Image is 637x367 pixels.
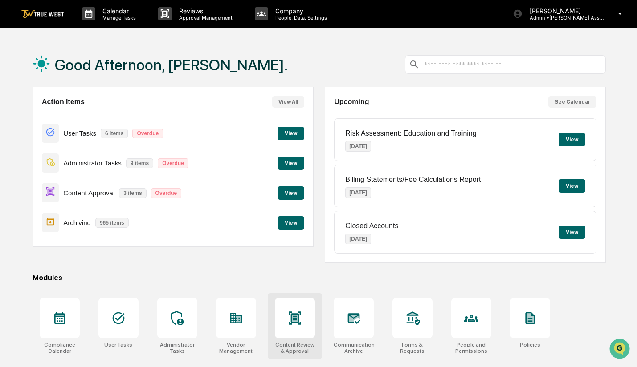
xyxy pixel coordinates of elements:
a: View [278,188,304,197]
div: 🗄️ [65,113,72,120]
button: View [559,133,585,146]
div: Administrator Tasks [157,342,197,354]
div: 🖐️ [9,113,16,120]
p: 6 items [101,129,128,138]
p: Closed Accounts [345,222,398,230]
p: People, Data, Settings [268,15,331,21]
button: View [278,157,304,170]
a: Powered byPylon [63,150,108,157]
p: [DATE] [345,187,371,198]
p: 3 items [119,188,146,198]
div: Compliance Calendar [40,342,80,354]
a: 🔎Data Lookup [5,125,60,141]
div: User Tasks [104,342,132,348]
a: View [278,158,304,167]
img: logo [21,10,64,18]
p: Company [268,7,331,15]
button: View [559,179,585,193]
p: [DATE] [345,141,371,152]
span: Preclearance [18,112,57,121]
a: View [278,129,304,137]
p: Content Approval [63,189,114,197]
p: Reviews [172,7,237,15]
img: 1746055101610-c473b297-6a78-478c-a979-82029cc54cd1 [9,68,25,84]
p: Approval Management [172,15,237,21]
a: 🖐️Preclearance [5,109,61,125]
h1: Good Afternoon, [PERSON_NAME]. [55,56,288,74]
a: View [278,218,304,226]
p: How can we help? [9,19,162,33]
button: View [278,216,304,230]
p: Billing Statements/Fee Calculations Report [345,176,481,184]
p: Administrator Tasks [63,159,122,167]
div: Content Review & Approval [275,342,315,354]
button: Start new chat [151,71,162,81]
span: Pylon [89,151,108,157]
button: View All [272,96,304,108]
iframe: Open customer support [608,338,633,362]
button: View [278,186,304,200]
div: Communications Archive [334,342,374,354]
span: Attestations [73,112,110,121]
div: Policies [520,342,540,348]
p: User Tasks [63,129,96,137]
span: Data Lookup [18,129,56,138]
button: View [559,226,585,239]
div: Vendor Management [216,342,256,354]
p: 965 items [95,218,129,228]
div: We're available if you need us! [30,77,113,84]
p: Admin • [PERSON_NAME] Asset Management [523,15,605,21]
p: Calendar [95,7,140,15]
p: [PERSON_NAME] [523,7,605,15]
div: Forms & Requests [392,342,433,354]
div: Modules [33,274,606,282]
h2: Upcoming [334,98,369,106]
a: 🗄️Attestations [61,109,114,125]
div: Start new chat [30,68,146,77]
p: Overdue [151,188,182,198]
p: [DATE] [345,234,371,244]
button: See Calendar [548,96,596,108]
p: Overdue [132,129,163,138]
p: 9 items [126,158,153,168]
button: View [278,127,304,140]
div: 🔎 [9,130,16,137]
p: Manage Tasks [95,15,140,21]
p: Risk Assessment: Education and Training [345,129,476,137]
h2: Action Items [42,98,85,106]
div: People and Permissions [451,342,491,354]
p: Archiving [63,219,91,226]
p: Overdue [158,158,188,168]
